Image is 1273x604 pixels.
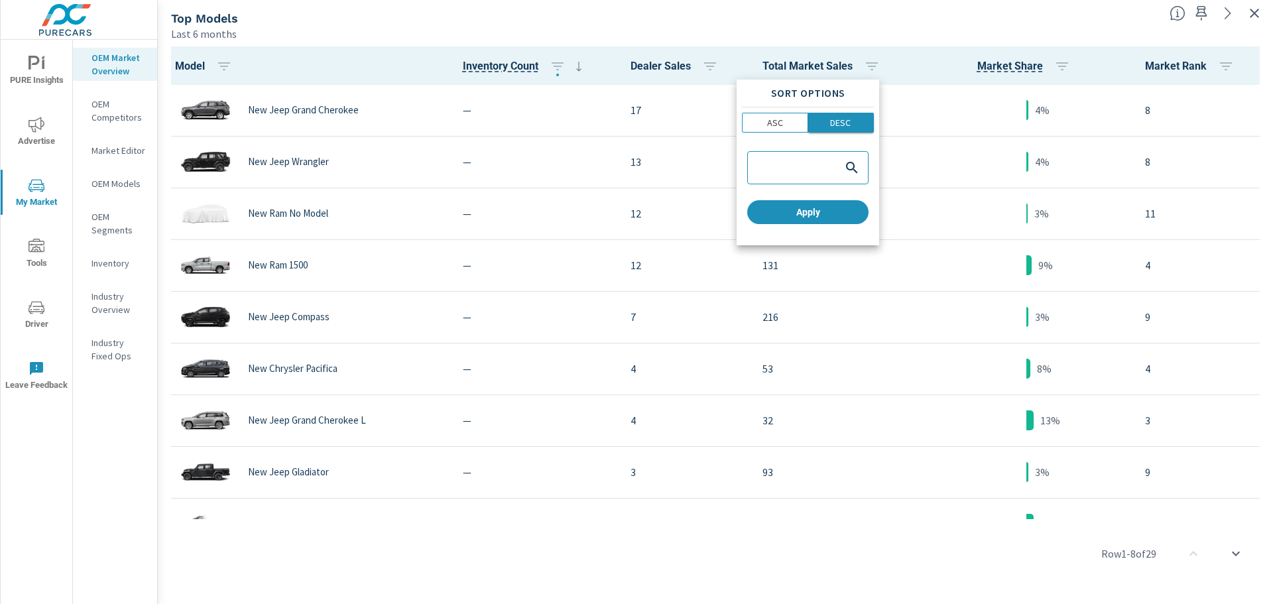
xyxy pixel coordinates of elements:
p: ASC [767,116,783,129]
p: DESC [830,116,851,129]
button: Apply [747,200,869,224]
button: DESC [808,113,875,133]
span: Apply [753,206,863,218]
input: search [751,162,839,174]
button: ASC [742,113,808,133]
p: Sort Options [742,85,874,101]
